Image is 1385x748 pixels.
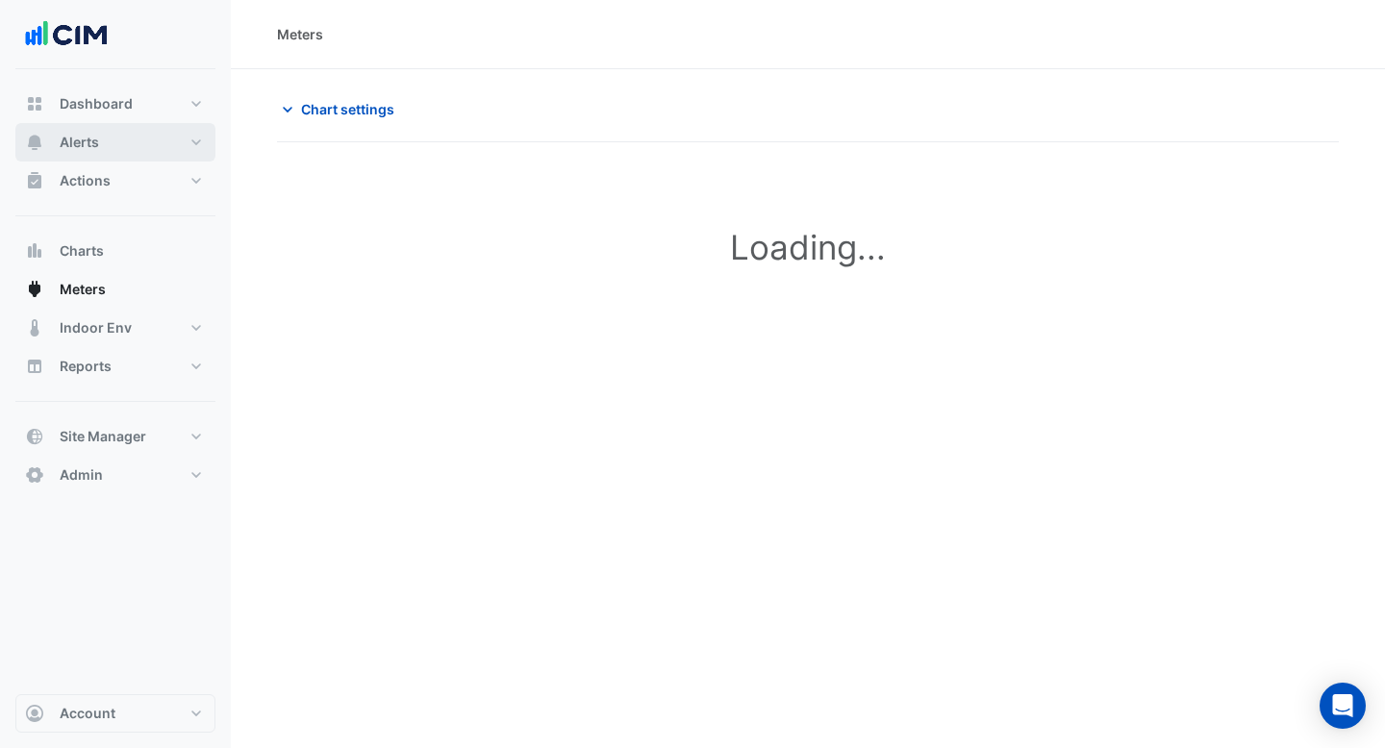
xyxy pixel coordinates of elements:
app-icon: Reports [25,357,44,376]
button: Chart settings [277,92,407,126]
app-icon: Charts [25,241,44,261]
button: Reports [15,347,215,386]
app-icon: Alerts [25,133,44,152]
img: Company Logo [23,15,110,54]
app-icon: Admin [25,465,44,485]
span: Site Manager [60,427,146,446]
span: Meters [60,280,106,299]
app-icon: Indoor Env [25,318,44,337]
button: Charts [15,232,215,270]
button: Site Manager [15,417,215,456]
h1: Loading... [308,227,1308,267]
span: Actions [60,171,111,190]
div: Meters [277,24,323,44]
div: Open Intercom Messenger [1320,683,1366,729]
button: Alerts [15,123,215,162]
span: Reports [60,357,112,376]
span: Charts [60,241,104,261]
app-icon: Dashboard [25,94,44,113]
span: Indoor Env [60,318,132,337]
button: Meters [15,270,215,309]
span: Dashboard [60,94,133,113]
app-icon: Actions [25,171,44,190]
app-icon: Site Manager [25,427,44,446]
button: Account [15,694,215,733]
span: Account [60,704,115,723]
span: Chart settings [301,99,394,119]
button: Admin [15,456,215,494]
button: Dashboard [15,85,215,123]
button: Indoor Env [15,309,215,347]
span: Alerts [60,133,99,152]
span: Admin [60,465,103,485]
button: Actions [15,162,215,200]
app-icon: Meters [25,280,44,299]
